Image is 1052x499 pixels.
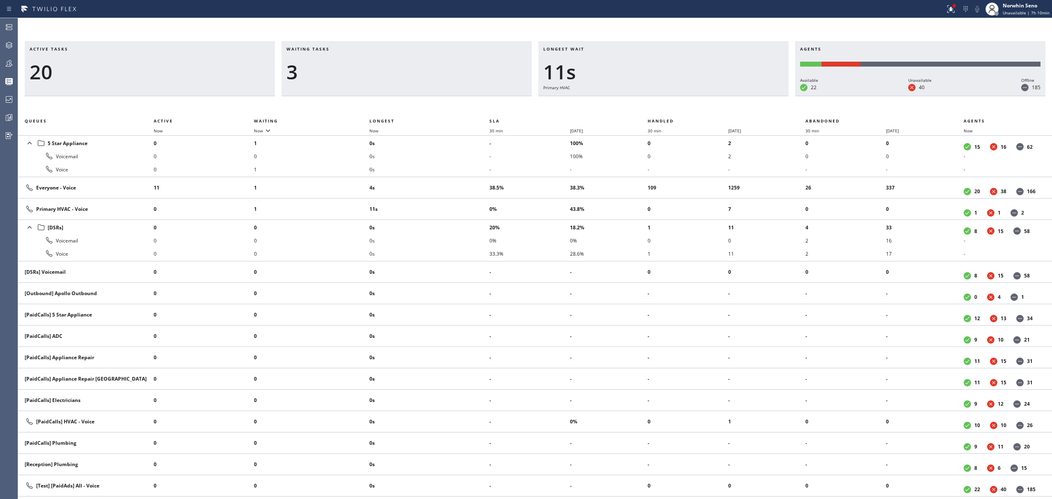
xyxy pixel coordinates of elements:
li: 1259 [728,181,806,194]
li: - [648,372,728,386]
li: 26 [805,181,886,194]
dd: 10 [1001,422,1006,429]
li: 0 [154,234,254,247]
span: Now [369,128,378,134]
div: Primary HVAC [543,84,784,91]
dd: 11 [998,443,1004,450]
dd: 26 [1027,422,1033,429]
dt: Available [964,293,971,301]
dt: Available [964,272,971,280]
li: 0s [369,372,489,386]
div: Offline: 185 [861,62,1040,67]
li: 20% [489,221,570,234]
li: 1 [648,221,728,234]
li: 38.3% [570,181,648,194]
dd: 15 [974,143,980,150]
li: 0 [805,136,886,150]
li: - [489,308,570,321]
dd: 11 [974,379,980,386]
li: - [728,372,806,386]
dd: 15 [1001,358,1006,365]
li: 0 [154,415,254,428]
dt: Unavailable [990,422,997,429]
li: 100% [570,150,648,163]
span: 30 min [489,128,503,134]
li: 0 [254,372,370,386]
li: 0 [254,287,370,300]
li: 33 [886,221,964,234]
dd: 185 [1032,84,1040,91]
dd: 166 [1027,188,1036,195]
span: Longest wait [543,46,584,52]
li: 0 [886,415,964,428]
li: 0s [369,415,489,428]
span: Waiting tasks [286,46,330,52]
dt: Unavailable [908,84,916,91]
li: 0 [154,458,254,471]
li: - [648,394,728,407]
dt: Offline [1016,379,1024,386]
span: Now [254,128,263,134]
span: Waiting [254,118,278,124]
dt: Available [800,84,807,91]
li: - [886,287,964,300]
dt: Unavailable [990,379,997,386]
li: - [570,308,648,321]
li: 0s [369,308,489,321]
li: - [570,458,648,471]
li: 11 [728,221,806,234]
li: - [886,394,964,407]
li: - [570,287,648,300]
dt: Unavailable [987,293,994,301]
li: 0 [154,394,254,407]
dd: 31 [1027,358,1033,365]
dd: 40 [919,84,925,91]
li: 28.6% [570,247,648,260]
dd: 15 [1001,379,1006,386]
dd: 4 [998,293,1001,300]
li: 43.8% [570,203,648,216]
div: [DSRs] Voicemail [25,268,147,275]
dd: 15 [998,272,1004,279]
li: 0 [805,415,886,428]
dd: 24 [1024,400,1030,407]
li: 0 [154,221,254,234]
dd: 58 [1024,228,1030,235]
li: 33.3% [489,247,570,260]
dd: 0 [974,293,977,300]
span: Abandoned [805,118,840,124]
li: - [489,163,570,176]
span: 30 min [648,128,661,134]
li: 0s [369,394,489,407]
span: [DATE] [570,128,583,134]
li: 0 [254,150,370,163]
dt: Available [964,336,971,344]
li: 0s [369,287,489,300]
li: - [570,266,648,279]
li: 0 [254,437,370,450]
div: 3 [286,60,527,84]
li: 0 [254,458,370,471]
li: 2 [728,136,806,150]
li: 0s [369,136,489,150]
div: Unavailable [908,76,932,84]
li: 0 [254,247,370,260]
dt: Offline [1013,227,1021,235]
li: - [728,287,806,300]
li: 18.2% [570,221,648,234]
dt: Unavailable [990,358,997,365]
dt: Available [964,400,971,408]
li: - [805,287,886,300]
li: 4 [805,221,886,234]
li: - [648,351,728,364]
span: Active tasks [30,46,68,52]
li: - [805,308,886,321]
li: 0 [154,372,254,386]
div: Everyone - Voice [25,183,147,193]
li: 0 [254,330,370,343]
dd: 20 [1024,443,1030,450]
dd: 38 [1001,188,1006,195]
span: 30 min [805,128,819,134]
li: 0 [648,415,728,428]
li: - [964,234,1042,247]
